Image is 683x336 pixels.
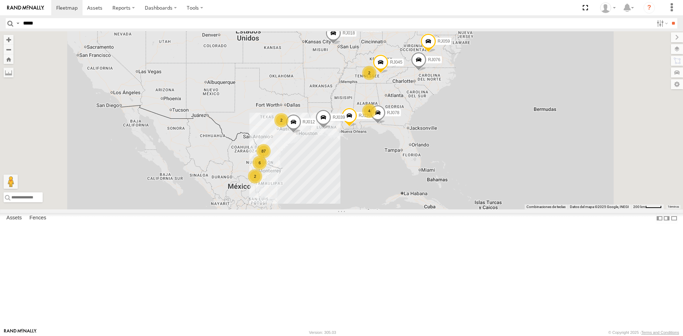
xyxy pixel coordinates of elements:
i: ? [644,2,655,14]
span: 200 km [633,205,645,209]
span: RJ012 [303,119,315,124]
div: 4 [252,209,266,223]
label: Dock Summary Table to the Left [656,213,663,223]
img: rand-logo.svg [7,5,44,10]
button: Zoom Home [4,54,14,64]
button: Zoom in [4,35,14,44]
button: Combinaciones de teclas [526,204,566,209]
span: RJ045 [390,59,402,64]
span: Datos del mapa ©2025 Google, INEGI [570,205,629,209]
label: Measure [4,68,14,78]
div: 2 [274,113,288,127]
div: 4 [362,104,376,118]
button: Zoom out [4,44,14,54]
span: RJ120 [359,113,371,118]
div: Josue Jimenez [598,2,618,13]
span: RJ076 [428,57,440,62]
label: Fences [26,213,50,223]
label: Search Query [15,18,21,28]
span: RJ018 [343,31,355,36]
a: Visit our Website [4,329,37,336]
a: Terms and Conditions [641,330,679,335]
button: Arrastra al hombrecito al mapa para abrir Street View [4,175,18,189]
span: RJ078 [387,110,399,115]
div: 2 [362,66,376,80]
div: 6 [253,156,267,170]
div: © Copyright 2025 - [608,330,679,335]
label: Search Filter Options [654,18,669,28]
a: Términos [668,206,679,208]
label: Map Settings [671,79,683,89]
label: Dock Summary Table to the Right [663,213,670,223]
div: 2 [248,169,262,183]
label: Hide Summary Table [671,213,678,223]
div: Version: 305.03 [309,330,336,335]
div: 87 [256,144,271,158]
span: RJ059 [438,39,450,44]
span: RJ039 [333,115,345,120]
button: Escala del mapa: 200 km por 42 píxeles [631,204,664,209]
label: Assets [3,213,25,223]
